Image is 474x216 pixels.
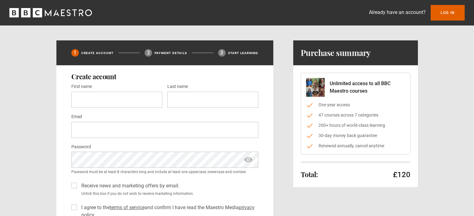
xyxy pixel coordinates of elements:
[393,170,410,180] p: £120
[431,5,465,21] a: Log In
[306,112,405,118] li: 47 courses across 7 categories
[306,102,405,108] li: One year access
[71,83,92,90] label: First name
[71,113,82,121] label: Email
[228,51,258,55] p: Start learning
[369,9,426,16] p: Already have an account?
[243,152,253,168] span: show password
[145,49,152,57] div: 2
[110,205,145,210] a: terms of service
[155,51,187,55] p: Payment details
[71,169,258,175] small: Password must be at least 8 characters long and include at least one uppercase, lowercase and num...
[9,8,92,17] svg: BBC Maestro
[71,49,79,57] div: 1
[218,49,226,57] div: 3
[81,51,114,55] p: Create Account
[301,48,371,58] h1: Purchase summary
[79,182,180,190] label: Receive news and marketing offers by email.
[306,132,405,139] li: 30-day money back guarantee
[330,80,405,95] p: Unlimited access to all BBC Maestro courses
[306,122,405,129] li: 200+ hours of world-class learning
[301,171,318,178] h2: Total:
[71,73,258,80] h2: Create account
[71,143,91,151] label: Password
[306,143,405,149] li: Renewed annually, cancel anytime
[79,191,258,196] small: Untick this box if you do not wish to receive marketing information.
[167,83,188,90] label: Last name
